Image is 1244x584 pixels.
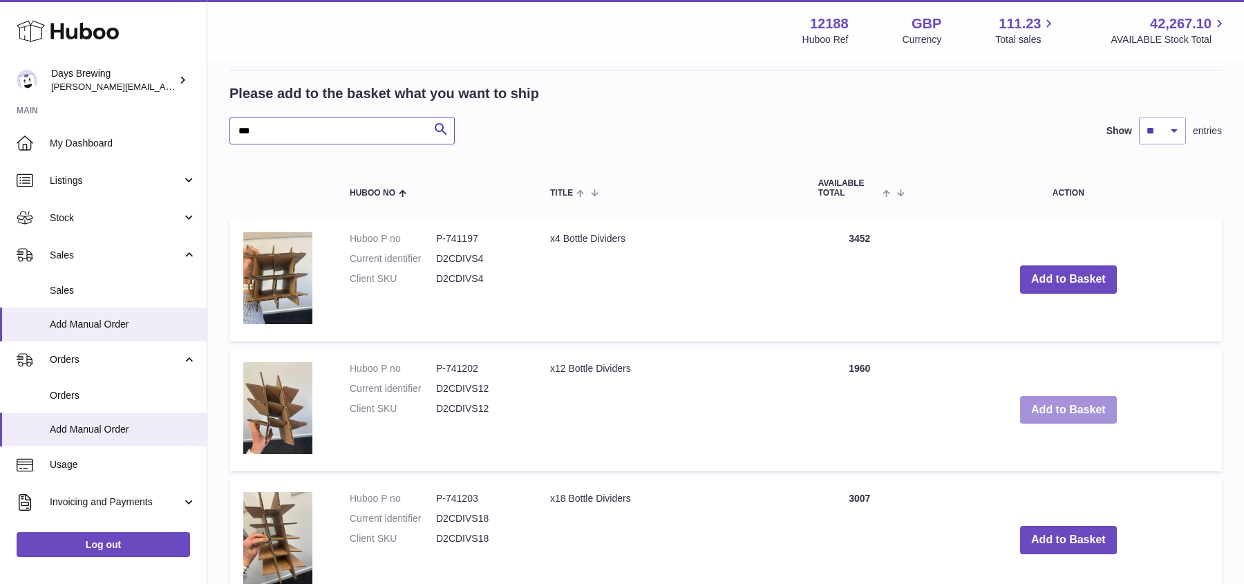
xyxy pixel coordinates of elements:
img: x12 Bottle Dividers [243,362,312,454]
span: Huboo no [350,189,395,198]
dd: D2CDIVS18 [436,512,522,525]
td: x4 Bottle Dividers [536,218,804,341]
td: 3452 [804,218,915,341]
strong: GBP [912,15,941,33]
img: greg@daysbrewing.com [17,70,37,91]
span: Orders [50,389,196,402]
span: Orders [50,353,182,366]
dt: Current identifier [350,252,436,265]
a: 42,267.10 AVAILABLE Stock Total [1111,15,1227,46]
span: AVAILABLE Stock Total [1111,33,1227,46]
span: Add Manual Order [50,423,196,436]
td: 1960 [804,348,915,471]
td: x12 Bottle Dividers [536,348,804,471]
span: [PERSON_NAME][EMAIL_ADDRESS][DOMAIN_NAME] [51,81,277,92]
div: Huboo Ref [802,33,849,46]
dt: Client SKU [350,532,436,545]
strong: 12188 [810,15,849,33]
h2: Please add to the basket what you want to ship [229,84,539,103]
th: Action [915,165,1222,211]
img: x4 Bottle Dividers [243,232,312,324]
dt: Current identifier [350,512,436,525]
button: Add to Basket [1020,265,1117,294]
dd: D2CDIVS18 [436,532,522,545]
span: entries [1193,124,1222,138]
dt: Huboo P no [350,492,436,505]
span: My Dashboard [50,137,196,150]
a: Log out [17,532,190,557]
label: Show [1106,124,1132,138]
button: Add to Basket [1020,526,1117,554]
div: Currency [903,33,942,46]
span: Listings [50,174,182,187]
span: Total sales [995,33,1057,46]
dd: D2CDIVS12 [436,402,522,415]
dt: Huboo P no [350,362,436,375]
span: Invoicing and Payments [50,496,182,509]
span: Sales [50,284,196,297]
span: Usage [50,458,196,471]
a: 111.23 Total sales [995,15,1057,46]
span: 111.23 [999,15,1041,33]
span: 42,267.10 [1150,15,1212,33]
span: Sales [50,249,182,262]
img: x18 Bottle Dividers [243,492,312,584]
dd: P-741197 [436,232,522,245]
span: AVAILABLE Total [818,179,880,197]
dd: D2CDIVS12 [436,382,522,395]
dt: Client SKU [350,402,436,415]
span: Title [550,189,573,198]
dd: D2CDIVS4 [436,272,522,285]
span: Add Manual Order [50,318,196,331]
span: Stock [50,211,182,225]
dd: P-741202 [436,362,522,375]
button: Add to Basket [1020,396,1117,424]
dd: P-741203 [436,492,522,505]
dd: D2CDIVS4 [436,252,522,265]
dt: Huboo P no [350,232,436,245]
div: Days Brewing [51,67,176,93]
dt: Current identifier [350,382,436,395]
dt: Client SKU [350,272,436,285]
